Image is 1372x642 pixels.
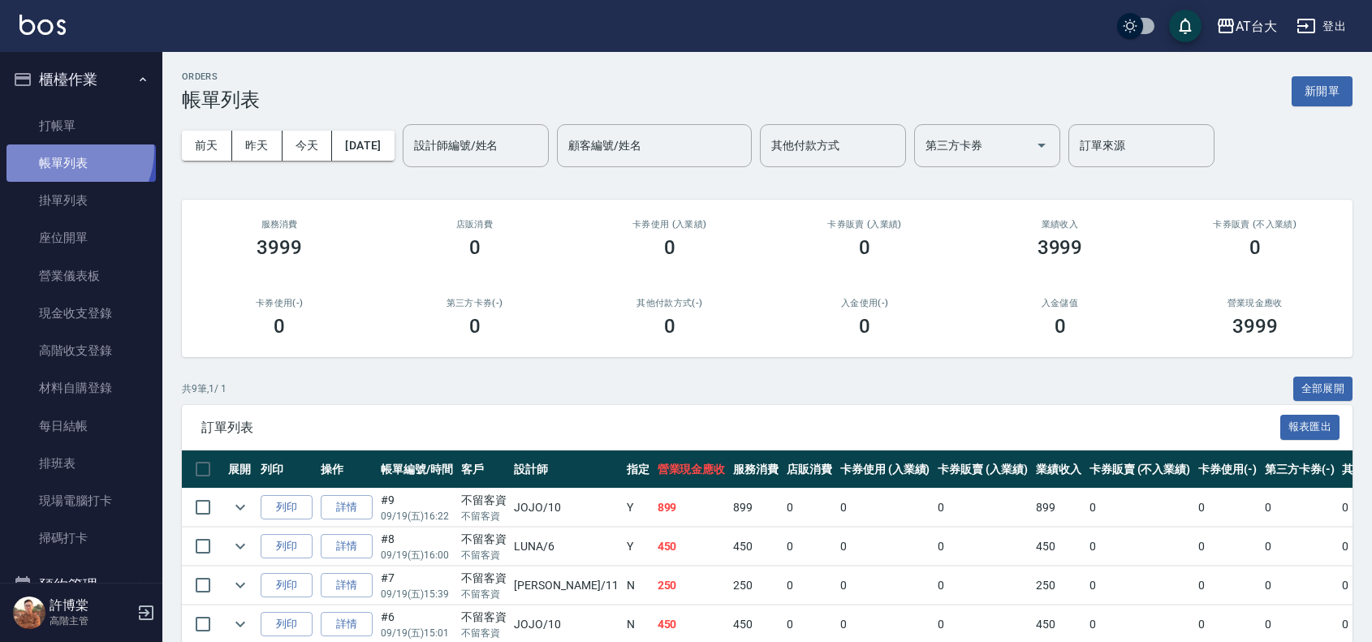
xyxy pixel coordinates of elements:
[6,295,156,332] a: 現金收支登錄
[510,567,622,605] td: [PERSON_NAME] /11
[1261,567,1339,605] td: 0
[1055,315,1066,338] h3: 0
[1249,236,1261,259] h3: 0
[457,450,511,489] th: 客戶
[1236,16,1277,37] div: AT台大
[377,567,457,605] td: #7
[321,573,373,598] a: 詳情
[1085,450,1194,489] th: 卡券販賣 (不入業績)
[654,489,730,527] td: 899
[182,131,232,161] button: 前天
[623,528,654,566] td: Y
[381,509,453,524] p: 09/19 (五) 16:22
[257,236,302,259] h3: 3999
[1032,528,1085,566] td: 450
[783,528,836,566] td: 0
[623,567,654,605] td: N
[377,528,457,566] td: #8
[6,369,156,407] a: 材料自購登錄
[1261,450,1339,489] th: 第三方卡券(-)
[182,71,260,82] h2: ORDERS
[729,450,783,489] th: 服務消費
[1177,219,1333,230] h2: 卡券販賣 (不入業績)
[934,567,1032,605] td: 0
[1194,450,1261,489] th: 卡券使用(-)
[1194,489,1261,527] td: 0
[592,219,748,230] h2: 卡券使用 (入業績)
[261,534,313,559] button: 列印
[1292,76,1353,106] button: 新開單
[510,489,622,527] td: JOJO /10
[783,567,836,605] td: 0
[836,450,934,489] th: 卡券使用 (入業績)
[13,597,45,629] img: Person
[201,420,1280,436] span: 訂單列表
[787,298,943,308] h2: 入金使用(-)
[228,612,252,636] button: expand row
[274,315,285,338] h3: 0
[461,548,507,562] p: 不留客資
[934,489,1032,527] td: 0
[1085,489,1194,527] td: 0
[859,315,870,338] h3: 0
[1261,489,1339,527] td: 0
[1177,298,1333,308] h2: 營業現金應收
[729,567,783,605] td: 250
[1280,415,1340,440] button: 報表匯出
[1085,567,1194,605] td: 0
[377,489,457,527] td: #9
[1293,377,1353,402] button: 全部展開
[381,548,453,562] p: 09/19 (五) 16:00
[6,144,156,182] a: 帳單列表
[19,15,66,35] img: Logo
[321,495,373,520] a: 詳情
[783,489,836,527] td: 0
[783,450,836,489] th: 店販消費
[836,567,934,605] td: 0
[1194,567,1261,605] td: 0
[729,489,783,527] td: 899
[201,219,357,230] h3: 服務消費
[1290,11,1353,41] button: 登出
[6,182,156,219] a: 掛單列表
[461,609,507,626] div: 不留客資
[461,570,507,587] div: 不留客資
[6,107,156,144] a: 打帳單
[1169,10,1202,42] button: save
[317,450,377,489] th: 操作
[1210,10,1284,43] button: AT台大
[228,534,252,558] button: expand row
[1032,450,1085,489] th: 業績收入
[664,236,675,259] h3: 0
[1085,528,1194,566] td: 0
[461,509,507,524] p: 不留客資
[623,450,654,489] th: 指定
[228,573,252,597] button: expand row
[261,612,313,637] button: 列印
[224,450,257,489] th: 展開
[1292,83,1353,98] a: 新開單
[377,450,457,489] th: 帳單編號/時間
[261,495,313,520] button: 列印
[396,219,552,230] h2: 店販消費
[1038,236,1083,259] h3: 3999
[787,219,943,230] h2: 卡券販賣 (入業績)
[50,614,132,628] p: 高階主管
[381,587,453,601] p: 09/19 (五) 15:39
[469,236,481,259] h3: 0
[654,450,730,489] th: 營業現金應收
[934,450,1032,489] th: 卡券販賣 (入業績)
[1261,528,1339,566] td: 0
[50,597,132,614] h5: 許博棠
[232,131,283,161] button: 昨天
[1194,528,1261,566] td: 0
[1280,419,1340,434] a: 報表匯出
[396,298,552,308] h2: 第三方卡券(-)
[469,315,481,338] h3: 0
[510,450,622,489] th: 設計師
[461,626,507,640] p: 不留客資
[982,219,1137,230] h2: 業績收入
[654,528,730,566] td: 450
[261,573,313,598] button: 列印
[1232,315,1278,338] h3: 3999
